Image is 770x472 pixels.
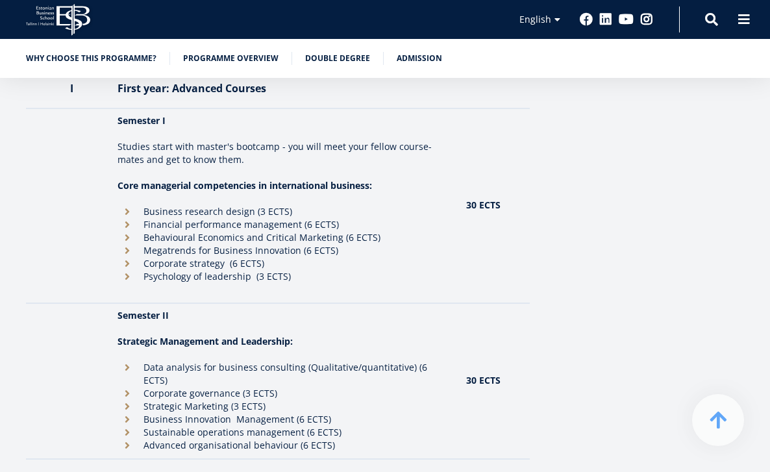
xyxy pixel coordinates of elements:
li: Business Innovation Management (6 ECTS) [118,413,453,426]
a: Facebook [580,13,593,26]
span: MA in International Management [15,180,143,192]
a: Programme overview [183,52,279,65]
th: First year: Advanced Courses [111,69,460,108]
strong: 30 ECTS [466,199,501,211]
a: Linkedin [599,13,612,26]
span: Last Name [252,1,293,12]
a: Youtube [619,13,634,26]
li: Psychology of leadership (3 ECTS) [118,270,453,283]
a: Instagram [640,13,653,26]
li: Business research design (3 ECTS) [118,205,453,218]
li: Advanced organisational behaviour (6 ECTS) [118,439,453,452]
a: Why choose this programme? [26,52,156,65]
li: Data analysis for business consulting (Qualitative/quantitative) (6 ECTS) [118,361,453,387]
li: Behavioural Economics and Critical Marketing (6 ECTS) [118,231,453,244]
strong: Semester I [118,114,166,127]
p: Studies start with master's bootcamp - you will meet your fellow course-mates and get to know them. [118,140,453,166]
li: Corporate strategy (6 ECTS) [118,257,453,270]
strong: Core managerial competencies in international business: [118,179,372,192]
input: MA in International Management [3,181,12,190]
li: Corporate governance (3 ECTS) [118,387,453,400]
strong: 30 ECTS [466,374,501,386]
li: Megatrends for Business Innovation (6 ECTS) [118,244,453,257]
a: Admission [397,52,442,65]
a: Double Degree [305,52,370,65]
strong: Semester II [118,309,169,321]
th: I [26,69,111,108]
li: Sustainable operations management (6 ECTS) [118,426,453,439]
strong: Strategic Management and Leadership: [118,335,293,347]
li: Strategic Marketing (3 ECTS) [118,400,453,413]
li: Financial performance management (6 ECTS) [118,218,453,231]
